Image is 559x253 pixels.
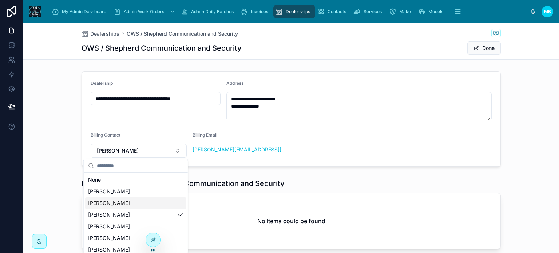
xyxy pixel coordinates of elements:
[62,9,106,15] span: My Admin Dashboard
[273,5,315,18] a: Dealerships
[88,188,130,195] span: [PERSON_NAME]
[315,5,351,18] a: Contacts
[416,5,448,18] a: Models
[88,199,130,207] span: [PERSON_NAME]
[85,174,186,186] div: None
[49,5,111,18] a: My Admin Dashboard
[351,5,387,18] a: Services
[82,30,119,37] a: Dealerships
[193,146,289,153] a: [PERSON_NAME][EMAIL_ADDRESS][PERSON_NAME][DOMAIN_NAME]
[82,43,242,53] h1: OWS / Shepherd Communication and Security
[88,223,130,230] span: [PERSON_NAME]
[226,80,243,86] span: Address
[91,144,187,158] button: Select Button
[124,9,164,15] span: Admin Work Orders
[257,217,325,225] h2: No items could be found
[82,178,285,189] h1: Invoices for OWS / Shepherd Communication and Security
[428,9,443,15] span: Models
[179,5,239,18] a: Admin Daily Batches
[88,211,130,218] span: [PERSON_NAME]
[29,6,41,17] img: App logo
[47,4,530,20] div: scrollable content
[286,9,310,15] span: Dealerships
[88,234,130,242] span: [PERSON_NAME]
[364,9,382,15] span: Services
[251,9,268,15] span: Invoices
[328,9,346,15] span: Contacts
[467,41,501,55] button: Done
[90,30,119,37] span: Dealerships
[91,80,113,86] span: Dealership
[191,9,234,15] span: Admin Daily Batches
[193,132,217,138] span: Billing Email
[91,132,120,138] span: Billing Contact
[127,30,238,37] a: OWS / Shepherd Communication and Security
[111,5,179,18] a: Admin Work Orders
[387,5,416,18] a: Make
[239,5,273,18] a: Invoices
[399,9,411,15] span: Make
[544,9,551,15] span: MB
[97,147,139,154] span: [PERSON_NAME]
